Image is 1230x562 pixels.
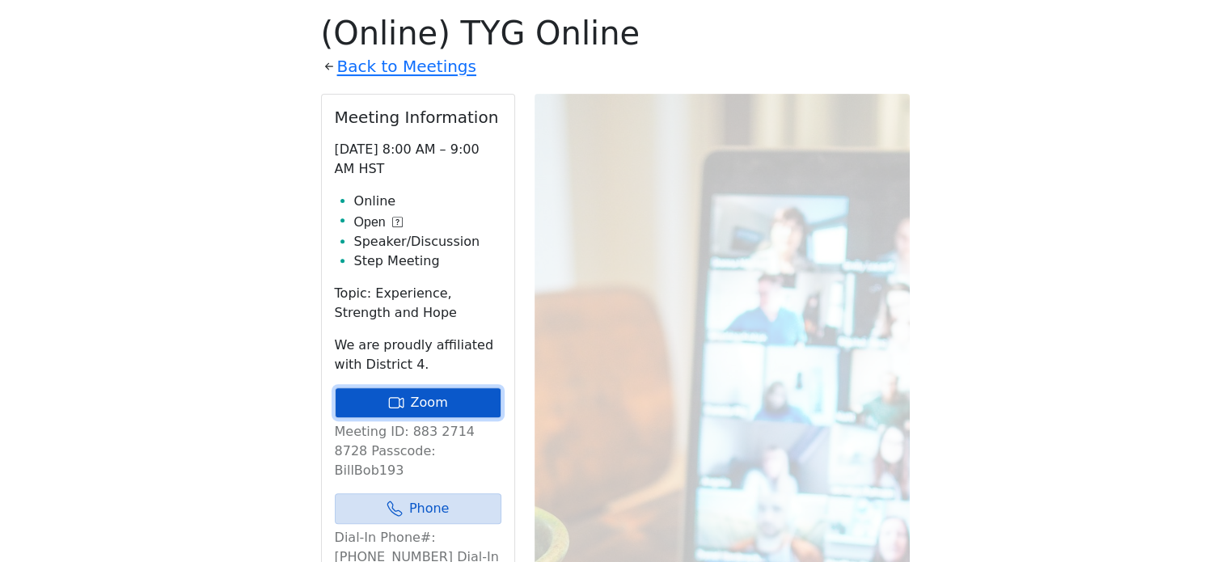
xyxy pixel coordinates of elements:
p: Meeting ID: 883 2714 8728 Passcode: BillBob193 [335,422,501,480]
a: Zoom [335,387,501,418]
p: Topic: Experience, Strength and Hope [335,284,501,323]
a: Phone [335,493,501,524]
a: Back to Meetings [337,53,476,81]
li: Speaker/Discussion [354,232,501,251]
button: Open [354,213,403,232]
p: [DATE] 8:00 AM – 9:00 AM HST [335,140,501,179]
span: Open [354,213,386,232]
p: We are proudly affiliated with District 4. [335,336,501,374]
li: Step Meeting [354,251,501,271]
li: Online [354,192,501,211]
h1: (Online) TYG Online [321,14,910,53]
h2: Meeting Information [335,108,501,127]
